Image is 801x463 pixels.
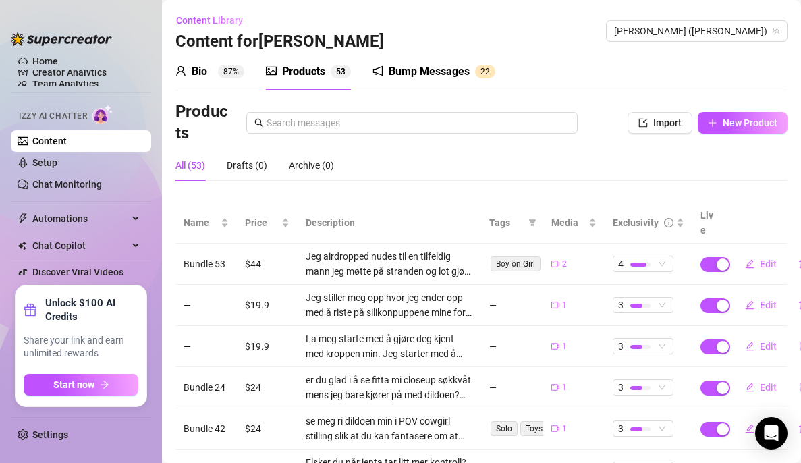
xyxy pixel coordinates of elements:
[618,256,624,271] span: 4
[336,67,341,76] span: 5
[254,118,264,128] span: search
[734,294,788,316] button: Edit
[481,367,543,408] td: —
[638,118,648,128] span: import
[18,213,28,224] span: thunderbolt
[760,258,777,269] span: Edit
[192,63,207,80] div: Bio
[618,421,624,436] span: 3
[734,377,788,398] button: Edit
[331,65,351,78] sup: 53
[175,367,237,408] td: Bundle 24
[698,112,788,134] button: New Product
[745,259,754,269] span: edit
[692,202,726,244] th: Live
[551,342,559,350] span: video-camera
[32,179,102,190] a: Chat Monitoring
[306,249,473,279] div: Jeg airdropped nudes til en tilfeldig mann jeg møtte på stranden og lot gjøre seg ferdig i munnen...
[489,215,522,230] span: Tags
[481,285,543,326] td: —
[475,65,495,78] sup: 22
[528,219,536,227] span: filter
[298,202,481,244] th: Description
[562,258,567,271] span: 2
[628,112,692,134] button: Import
[485,67,490,76] span: 2
[562,340,567,353] span: 1
[266,65,277,76] span: picture
[32,61,140,83] a: Creator Analytics
[175,158,205,173] div: All (53)
[32,157,57,168] a: Setup
[618,298,624,312] span: 3
[32,429,68,440] a: Settings
[526,213,539,233] span: filter
[562,299,567,312] span: 1
[481,202,543,244] th: Tags
[734,253,788,275] button: Edit
[760,300,777,310] span: Edit
[175,285,237,326] td: —
[175,202,237,244] th: Name
[237,326,298,367] td: $19.9
[32,208,128,229] span: Automations
[562,423,567,435] span: 1
[282,63,325,80] div: Products
[734,418,788,439] button: Edit
[481,326,543,367] td: —
[491,256,541,271] span: Boy on Girl
[53,379,94,390] span: Start now
[245,215,279,230] span: Price
[551,425,559,433] span: video-camera
[551,260,559,268] span: video-camera
[175,9,254,31] button: Content Library
[520,421,548,436] span: Toys
[19,110,87,123] span: Izzy AI Chatter
[175,326,237,367] td: —
[760,382,777,393] span: Edit
[491,421,518,436] span: Solo
[176,15,243,26] span: Content Library
[723,117,777,128] span: New Product
[237,367,298,408] td: $24
[543,202,605,244] th: Media
[618,339,624,354] span: 3
[745,300,754,310] span: edit
[551,383,559,391] span: video-camera
[175,31,384,53] h3: Content for [PERSON_NAME]
[618,380,624,395] span: 3
[175,244,237,285] td: Bundle 53
[24,334,138,360] span: Share your link and earn unlimited rewards
[227,158,267,173] div: Drafts (0)
[745,424,754,433] span: edit
[237,285,298,326] td: $19.9
[562,381,567,394] span: 1
[760,341,777,352] span: Edit
[175,65,186,76] span: user
[175,101,229,144] h3: Products
[24,303,37,317] span: gift
[184,215,218,230] span: Name
[32,267,123,277] a: Discover Viral Videos
[772,27,780,35] span: team
[289,158,334,173] div: Archive (0)
[11,32,112,46] img: logo-BBDzfeDw.svg
[306,414,473,443] div: se meg ri dildoen min i POV cowgirl stilling slik at du kan fantasere om at det er deg jeg rir i ...
[92,105,113,124] img: AI Chatter
[32,56,58,67] a: Home
[237,244,298,285] td: $44
[24,374,138,396] button: Start nowarrow-right
[734,335,788,357] button: Edit
[100,380,109,389] span: arrow-right
[653,117,682,128] span: Import
[237,202,298,244] th: Price
[389,63,470,80] div: Bump Messages
[306,373,473,402] div: er du glad i å se fitta mi closeup søkkvåt mens jeg bare kjører på med dildoen? jeg tror du kunne...
[755,417,788,450] div: Open Intercom Messenger
[218,65,244,78] sup: 87%
[745,342,754,351] span: edit
[613,215,659,230] div: Exclusivity
[341,67,346,76] span: 3
[614,21,779,41] span: Valentina (valentinamyriad)
[480,67,485,76] span: 2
